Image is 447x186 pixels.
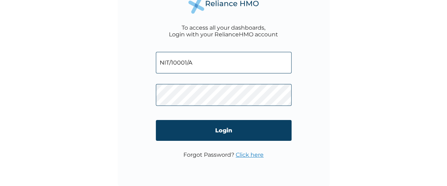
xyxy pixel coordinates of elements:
input: Login [156,120,292,141]
div: To access all your dashboards, Login with your RelianceHMO account [169,24,278,38]
p: Forgot Password? [183,151,264,158]
a: Click here [236,151,264,158]
input: Email address or HMO ID [156,52,292,73]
